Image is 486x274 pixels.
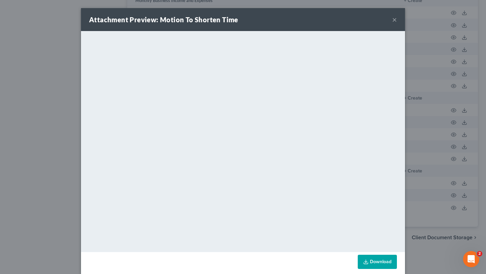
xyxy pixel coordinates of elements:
strong: Attachment Preview: Motion To Shorten Time [89,16,238,24]
iframe: <object ng-attr-data='[URL][DOMAIN_NAME]' type='application/pdf' width='100%' height='650px'></ob... [81,31,405,250]
iframe: Intercom live chat [463,251,479,267]
button: × [392,16,397,24]
a: Download [358,255,397,269]
span: 2 [477,251,482,256]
